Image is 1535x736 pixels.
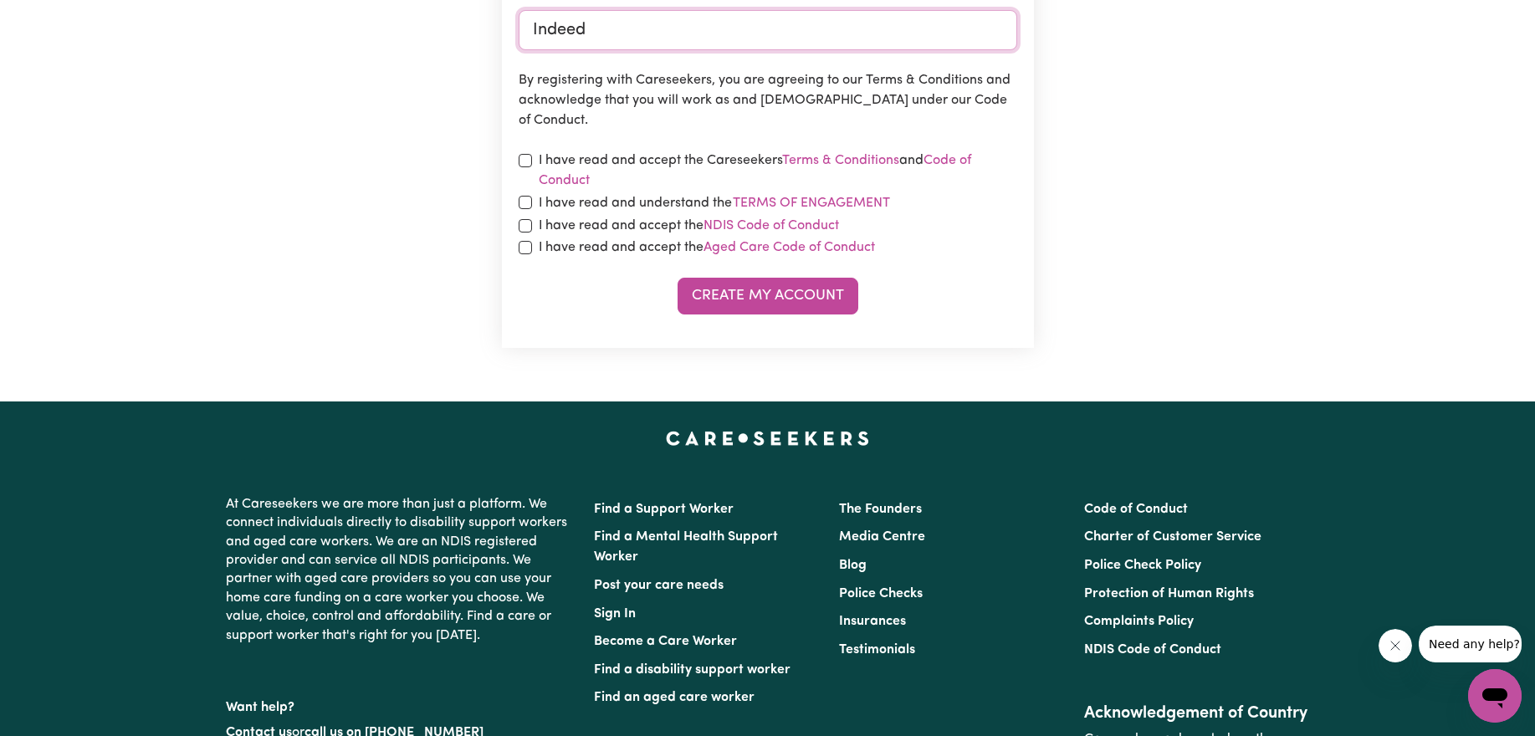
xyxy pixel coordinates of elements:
[704,219,839,233] a: NDIS Code of Conduct
[839,559,867,572] a: Blog
[594,691,755,704] a: Find an aged care worker
[1084,703,1309,723] h2: Acknowledgement of Country
[539,154,971,187] a: Code of Conduct
[1084,559,1201,572] a: Police Check Policy
[1379,629,1412,662] iframe: Close message
[594,503,734,516] a: Find a Support Worker
[594,530,778,564] a: Find a Mental Health Support Worker
[226,488,574,652] p: At Careseekers we are more than just a platform. We connect individuals directly to disability su...
[839,530,925,544] a: Media Centre
[594,663,791,677] a: Find a disability support worker
[732,192,891,214] button: I have read and understand the
[704,241,875,254] a: Aged Care Code of Conduct
[1084,530,1261,544] a: Charter of Customer Service
[839,503,922,516] a: The Founders
[539,238,875,258] label: I have read and accept the
[839,615,906,628] a: Insurances
[539,192,891,214] label: I have read and understand the
[519,10,1017,50] input: e.g. Google, word of mouth etc.
[519,70,1017,130] p: By registering with Careseekers, you are agreeing to our Terms & Conditions and acknowledge that ...
[1084,615,1194,628] a: Complaints Policy
[594,579,724,592] a: Post your care needs
[1419,626,1522,662] iframe: Message from company
[839,643,915,657] a: Testimonials
[226,692,574,717] p: Want help?
[1084,587,1254,601] a: Protection of Human Rights
[594,607,636,621] a: Sign In
[1084,643,1221,657] a: NDIS Code of Conduct
[539,216,839,236] label: I have read and accept the
[678,278,858,314] button: Create My Account
[666,432,869,445] a: Careseekers home page
[1468,669,1522,723] iframe: Button to launch messaging window
[539,151,1017,191] label: I have read and accept the Careseekers and
[839,587,923,601] a: Police Checks
[594,635,737,648] a: Become a Care Worker
[782,154,899,167] a: Terms & Conditions
[1084,503,1188,516] a: Code of Conduct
